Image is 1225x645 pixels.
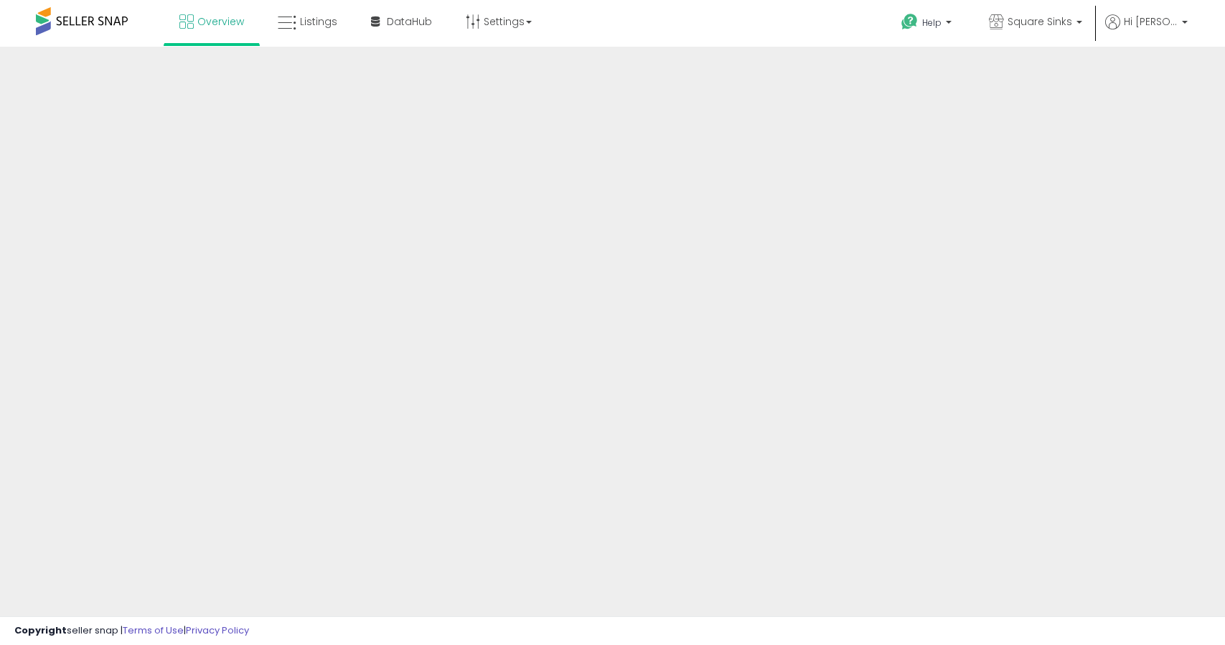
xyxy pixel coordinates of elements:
span: Listings [300,14,337,29]
i: Get Help [901,13,919,31]
a: Privacy Policy [186,623,249,637]
a: Terms of Use [123,623,184,637]
span: Overview [197,14,244,29]
span: DataHub [387,14,432,29]
span: Square Sinks [1008,14,1072,29]
strong: Copyright [14,623,67,637]
a: Hi [PERSON_NAME] [1105,14,1188,47]
div: seller snap | | [14,624,249,638]
a: Help [890,2,966,47]
span: Help [922,17,942,29]
span: Hi [PERSON_NAME] [1124,14,1178,29]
